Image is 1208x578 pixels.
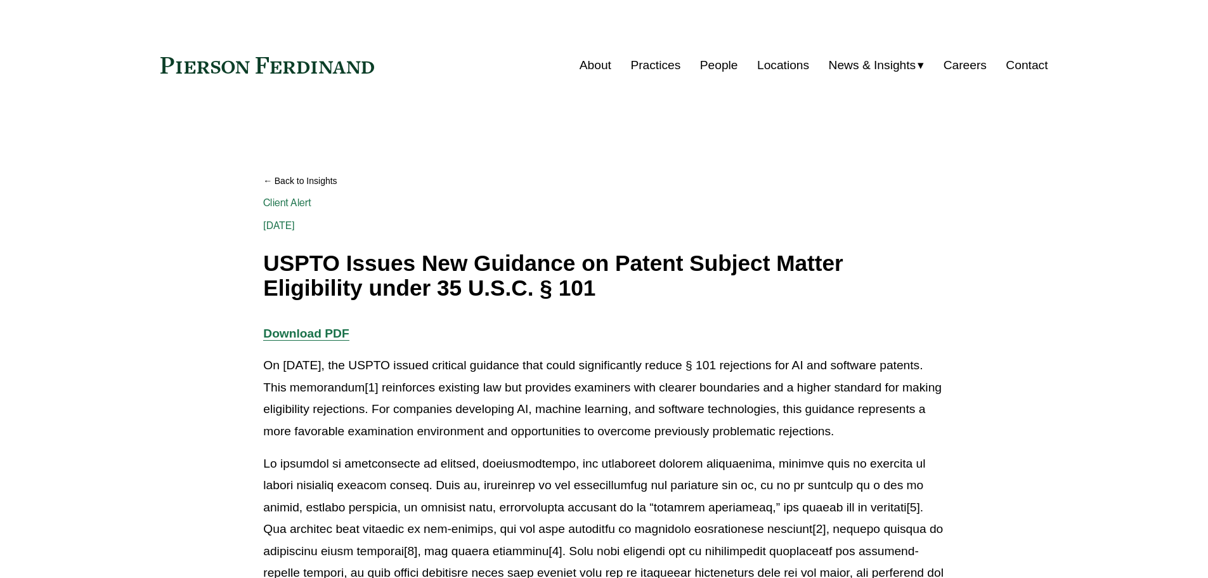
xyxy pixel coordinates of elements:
[263,220,295,232] span: [DATE]
[263,251,944,300] h1: USPTO Issues New Guidance on Patent Subject Matter Eligibility under 35 U.S.C. § 101
[630,53,680,77] a: Practices
[1006,53,1048,77] a: Contact
[944,53,987,77] a: Careers
[263,170,944,192] a: Back to Insights
[263,327,349,340] a: Download PDF
[580,53,611,77] a: About
[829,55,916,77] span: News & Insights
[263,355,944,442] p: On [DATE], the USPTO issued critical guidance that could significantly reduce § 101 rejections fo...
[263,197,311,209] a: Client Alert
[700,53,738,77] a: People
[829,53,925,77] a: folder dropdown
[757,53,809,77] a: Locations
